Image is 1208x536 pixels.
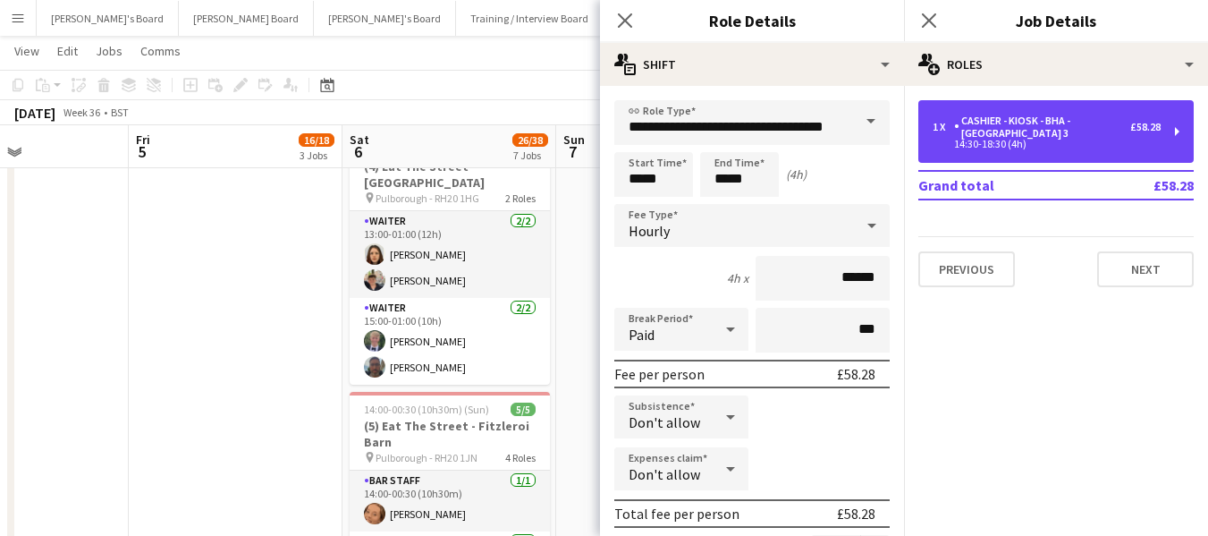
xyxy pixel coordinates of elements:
span: 14:00-00:30 (10h30m) (Sun) [364,403,489,416]
button: Previous [918,251,1015,287]
span: Sun [563,132,585,148]
div: Shift [600,43,904,86]
div: Fee per person [614,365,705,383]
div: 7 Jobs [513,149,547,162]
div: £58.28 [1130,121,1161,133]
div: 14:30-18:30 (4h) [933,140,1161,149]
span: Jobs [96,43,122,59]
div: 1 x [933,121,954,133]
div: 4h x [727,270,748,286]
span: Fri [136,132,150,148]
app-card-role: Waiter2/213:00-01:00 (12h)[PERSON_NAME][PERSON_NAME] [350,211,550,298]
span: Pulborough - RH20 1HG [376,191,479,205]
h3: (5) Eat The Street - Fitzleroi Barn [350,418,550,450]
span: Edit [57,43,78,59]
button: [PERSON_NAME]'s Board [314,1,456,36]
button: Next [1097,251,1194,287]
span: Week 36 [59,106,104,119]
span: View [14,43,39,59]
div: Cashier - Kiosk - BHA - [GEOGRAPHIC_DATA] 3 [954,115,1130,140]
span: 16/18 [299,133,334,147]
button: Training / Interview Board [456,1,604,36]
a: Edit [50,39,85,63]
app-job-card: 13:00-01:00 (12h) (Sun)4/4(4) Eat The Street - [GEOGRAPHIC_DATA] Pulborough - RH20 1HG2 RolesWait... [350,132,550,385]
span: Pulborough - RH20 1JN [376,451,477,464]
div: £58.28 [837,365,875,383]
div: [DATE] [14,104,55,122]
span: 5 [133,141,150,162]
div: 3 Jobs [300,149,334,162]
span: Don't allow [629,465,700,483]
div: Roles [904,43,1208,86]
button: [PERSON_NAME] Board [179,1,314,36]
app-card-role: BAR STAFF1/114:00-00:30 (10h30m)[PERSON_NAME] [350,471,550,532]
div: £58.28 [837,505,875,523]
span: 2 Roles [505,191,536,205]
span: 6 [347,141,369,162]
button: [PERSON_NAME]'s Board [37,1,179,36]
span: 7 [561,141,585,162]
span: 26/38 [512,133,548,147]
span: Comms [140,43,181,59]
span: Hourly [629,222,670,240]
a: Jobs [89,39,130,63]
a: View [7,39,46,63]
span: Sat [350,132,369,148]
td: £58.28 [1097,171,1194,200]
span: 4 Roles [505,451,536,464]
span: 5/5 [511,403,536,416]
app-card-role: Waiter2/215:00-01:00 (10h)[PERSON_NAME][PERSON_NAME] [350,298,550,385]
td: Grand total [918,171,1097,200]
h3: Role Details [600,9,904,32]
div: Total fee per person [614,505,739,523]
h3: Job Details [904,9,1208,32]
div: BST [111,106,129,119]
a: Comms [133,39,188,63]
span: Paid [629,326,655,344]
div: (4h) [786,166,807,183]
h3: (4) Eat The Street - [GEOGRAPHIC_DATA] [350,158,550,191]
span: Don't allow [629,413,700,431]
